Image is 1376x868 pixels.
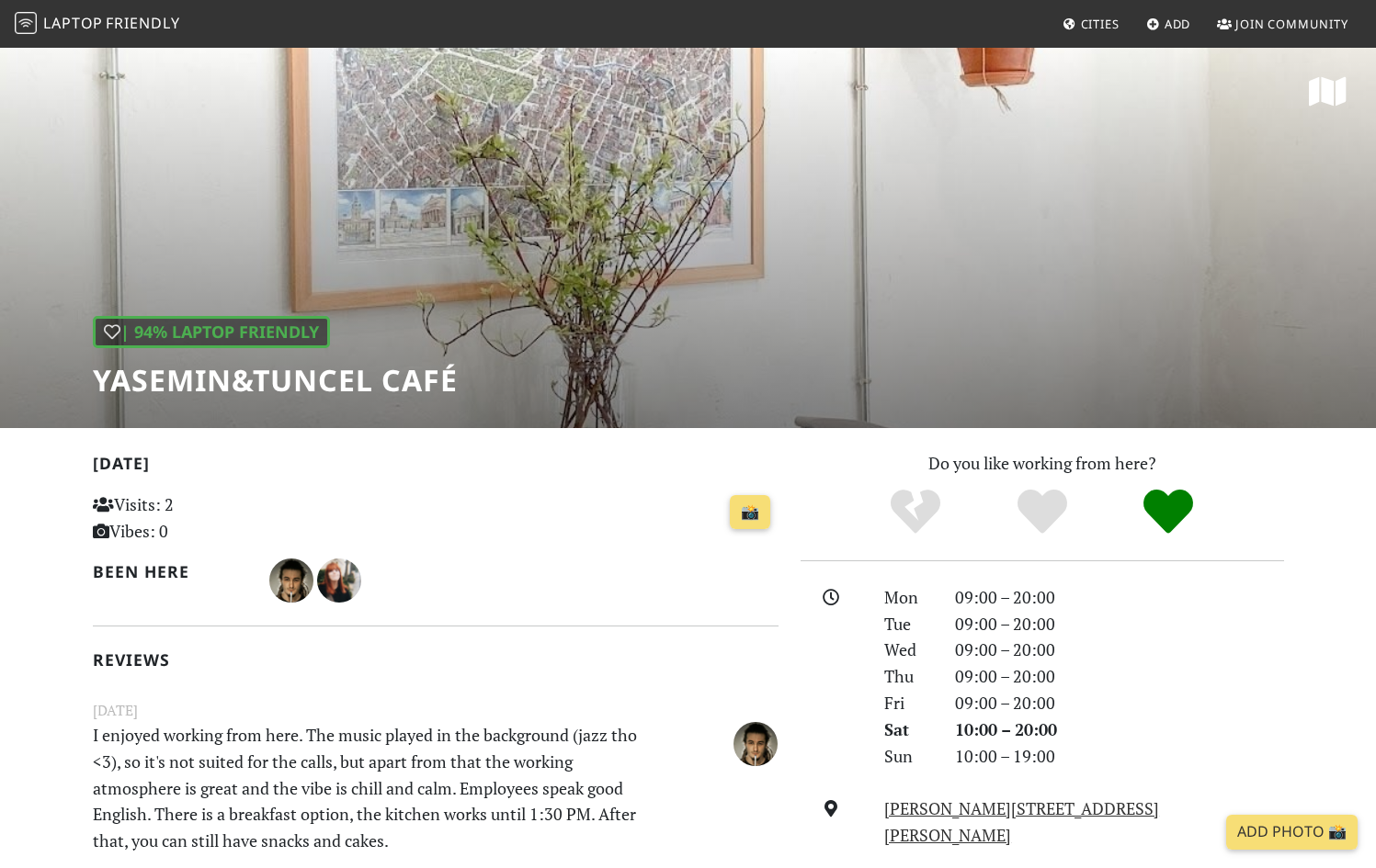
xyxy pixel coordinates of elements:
[15,8,180,40] a: LaptopFriendly LaptopFriendly
[43,13,103,33] span: Laptop
[269,558,313,603] img: 1484760802-pavle-mutic.jpg
[944,663,1295,690] div: 09:00 – 20:00
[944,584,1295,611] div: 09:00 – 20:00
[979,487,1106,537] div: Yes
[93,491,307,545] p: Visits: 2 Vibes: 0
[873,716,943,743] div: Sat
[873,611,943,637] div: Tue
[1055,7,1127,40] a: Cities
[317,568,361,590] span: Ana Zeta
[1235,16,1348,32] span: Join Community
[873,584,943,611] div: Mon
[944,637,1295,663] div: 09:00 – 20:00
[1081,16,1120,32] span: Cities
[106,13,179,33] span: Friendly
[82,722,672,854] p: I enjoyed working from here. The music played in the background (jazz tho <3), so it's not suited...
[93,562,248,581] h2: Been here
[93,363,458,398] h1: yasemin&tuncel café
[269,568,317,590] span: Pavle Mutic
[944,690,1295,716] div: 09:00 – 20:00
[873,743,943,770] div: Sun
[873,690,943,716] div: Fri
[15,12,37,34] img: LaptopFriendly
[93,316,330,348] div: | 94% Laptop Friendly
[1226,815,1358,850] a: Add Photo 📸
[1165,16,1191,32] span: Add
[733,730,778,752] span: Pavle Mutic
[317,558,361,603] img: 3048-ana.jpg
[852,487,979,537] div: No
[944,716,1295,743] div: 10:00 – 20:00
[884,797,1159,846] a: [PERSON_NAME][STREET_ADDRESS][PERSON_NAME]
[93,650,779,670] h2: Reviews
[944,611,1295,637] div: 09:00 – 20:00
[1105,487,1232,537] div: Definitely!
[801,450,1284,477] p: Do you like working from here?
[1139,7,1199,40] a: Add
[82,699,790,722] small: [DATE]
[873,637,943,663] div: Wed
[733,722,778,766] img: 1484760802-pavle-mutic.jpg
[944,743,1295,770] div: 10:00 – 19:00
[93,454,779,480] h2: [DATE]
[1210,7,1356,40] a: Join Community
[873,663,943,690] div: Thu
[730,495,770,530] a: 📸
